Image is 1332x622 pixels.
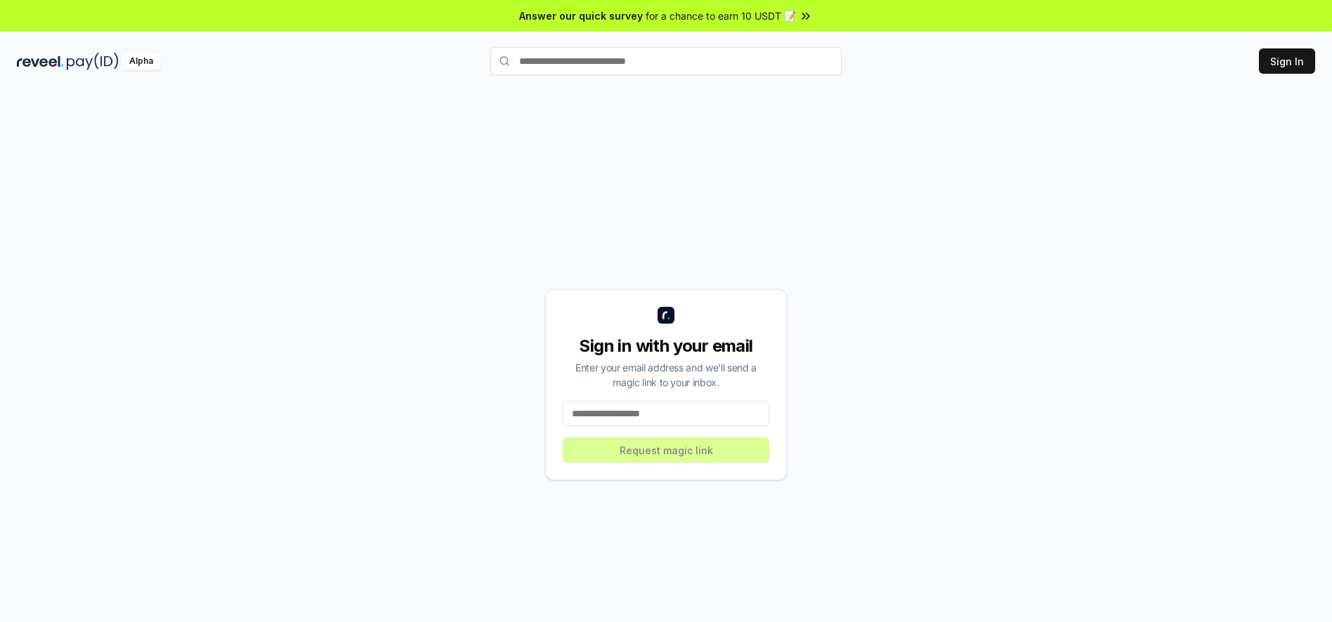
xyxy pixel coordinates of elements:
[67,53,119,70] img: pay_id
[17,53,64,70] img: reveel_dark
[658,307,674,324] img: logo_small
[646,8,796,23] span: for a chance to earn 10 USDT 📝
[563,335,769,357] div: Sign in with your email
[122,53,161,70] div: Alpha
[563,360,769,390] div: Enter your email address and we’ll send a magic link to your inbox.
[519,8,643,23] span: Answer our quick survey
[1259,48,1315,74] button: Sign In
